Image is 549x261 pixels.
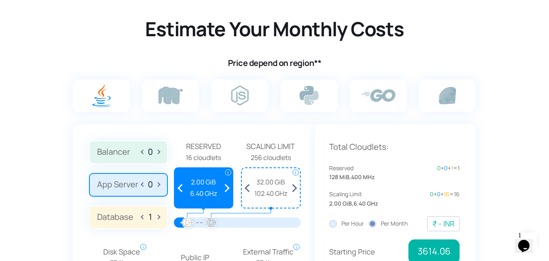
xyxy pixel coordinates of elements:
span: 2.00 GiB [179,177,229,188]
div: , [329,190,395,208]
span: 0 [444,164,448,172]
span: Scaling Limit [241,140,301,152]
span: 0 [430,190,434,198]
img: go [361,89,395,102]
label: Balancer [89,140,167,164]
span: 6.40 GHz [179,189,229,199]
img: java [92,84,111,107]
span: i [140,244,146,250]
div: + + = [395,190,460,199]
div: 16 cloudlets [174,153,234,163]
input: Database [144,212,157,222]
iframe: chat widget [515,228,541,253]
span: Reserved [329,164,395,173]
span: Scaling Limit [329,190,395,199]
span: 0 [437,164,441,172]
span: 16 [444,190,449,198]
span: 6.40 GHz [354,199,378,208]
span: 2.00 GiB [329,199,352,208]
input: Balancer [144,147,157,156]
span: 400 MHz [351,173,375,182]
span: 16 [454,190,460,198]
h4: Price depend on region** [32,58,518,68]
img: python [299,86,319,105]
span: 0 [437,190,441,198]
span: i [225,169,231,175]
label: Per Hour [329,219,364,228]
span: i [293,244,299,250]
img: node [231,86,249,105]
span: 32.00 GiB [246,177,296,188]
label: Per Month [369,219,408,228]
img: ruby [439,87,456,104]
span: 128 MiB [329,173,349,182]
div: , [329,164,395,182]
label: App Server [89,173,167,197]
label: Database [89,206,167,229]
div: + + = [395,164,460,173]
span: 102.40 GHz [246,189,296,199]
div: ₹ - INR [432,218,454,230]
img: php [158,87,183,104]
p: Total Cloudlets: [329,140,460,154]
input: App Server [144,180,157,189]
p: Starting Price [329,246,403,258]
h2: Estimate Your Monthly Costs [32,16,518,42]
span: i [293,169,299,175]
span: 1 [451,164,453,172]
span: Reserved [174,140,234,152]
div: 256 cloudlets [241,153,301,163]
span: 1 [458,164,460,172]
